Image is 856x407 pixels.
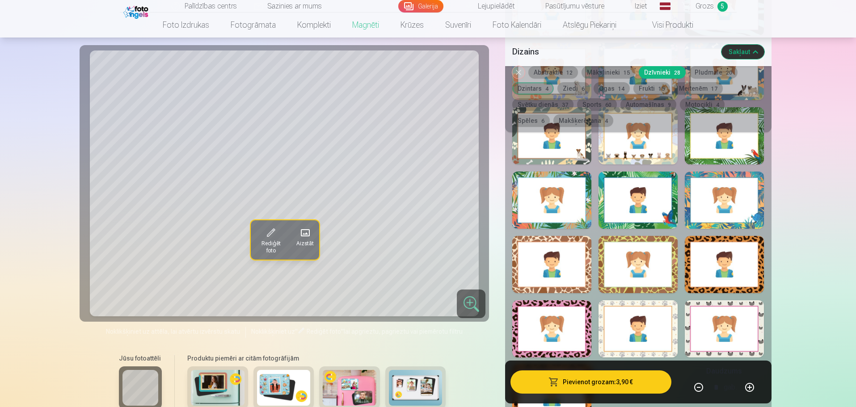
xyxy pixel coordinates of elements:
[724,377,737,398] div: gab.
[689,66,738,79] button: Pludmale20
[220,13,287,38] a: Fotogrāmata
[341,328,344,335] span: "
[512,82,554,95] button: Dzintars4
[552,13,627,38] a: Atslēgu piekariņi
[605,102,611,108] span: 60
[624,70,630,76] span: 15
[566,70,573,76] span: 12
[184,354,449,363] h6: Produktu piemēri ar citām fotogrāfijām
[295,328,298,335] span: "
[342,13,390,38] a: Magnēti
[633,82,670,95] button: Frukti15
[528,66,578,79] button: Abstraktie12
[696,1,714,12] span: Grozs
[152,13,220,38] a: Foto izdrukas
[717,1,728,12] span: 5
[287,13,342,38] a: Komplekti
[726,70,732,76] span: 20
[510,370,671,394] button: Pievienot grozam:3,90 €
[711,86,717,92] span: 17
[344,328,463,335] span: lai apgrieztu, pagrieztu vai piemērotu filtru
[106,327,240,336] span: Noklikšķiniet uz attēla, lai atvērtu izvērstu skatu
[605,118,608,124] span: 4
[512,114,550,127] button: Spēles6
[562,102,568,108] span: 37
[434,13,482,38] a: Suvenīri
[594,82,630,95] button: Ogas14
[658,86,665,92] span: 15
[582,66,635,79] button: Mākslinieki15
[541,118,544,124] span: 6
[545,86,548,92] span: 4
[674,82,723,95] button: Meitenēm17
[123,4,151,19] img: /fa1
[512,98,573,111] button: Svētku dienās37
[119,354,162,363] h6: Jūsu fotoattēli
[706,366,742,377] h5: Daudzums
[307,328,341,335] span: Rediģēt foto
[639,66,686,79] button: Dzīvnieki28
[482,13,552,38] a: Foto kalendāri
[668,102,671,108] span: 9
[255,240,285,254] span: Rediģēt foto
[290,220,318,260] button: Aizstāt
[251,328,295,335] span: Noklikšķiniet uz
[620,98,676,111] button: Automašīnas9
[250,220,290,260] button: Rediģēt foto
[680,98,725,111] button: Motocikli4
[582,86,585,92] span: 6
[577,98,617,111] button: Sports60
[721,45,764,59] button: Sakļaut
[618,86,624,92] span: 14
[627,13,704,38] a: Visi produkti
[295,240,313,247] span: Aizstāt
[674,70,680,76] span: 28
[557,82,590,95] button: Ziedi6
[716,102,719,108] span: 4
[390,13,434,38] a: Krūzes
[512,46,714,58] h5: Dizains
[553,114,613,127] button: Makšķerēšana4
